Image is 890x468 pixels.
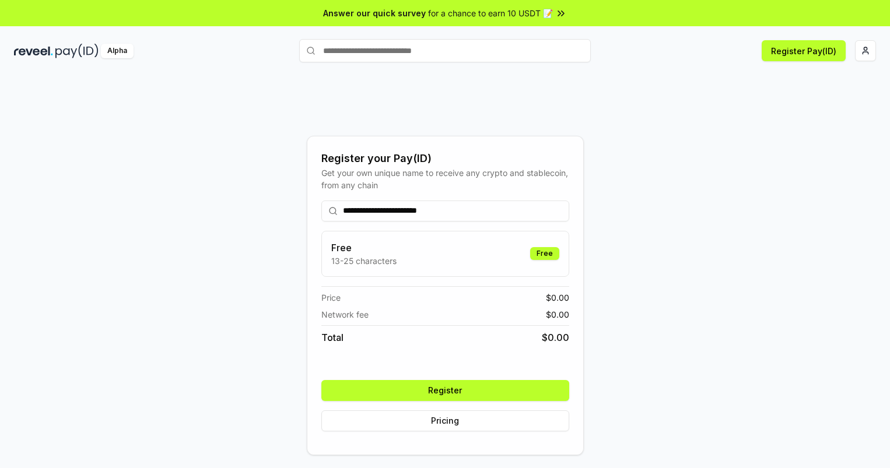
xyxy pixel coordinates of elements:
[428,7,553,19] span: for a chance to earn 10 USDT 📝
[331,241,397,255] h3: Free
[14,44,53,58] img: reveel_dark
[331,255,397,267] p: 13-25 characters
[546,308,569,321] span: $ 0.00
[321,308,369,321] span: Network fee
[55,44,99,58] img: pay_id
[321,167,569,191] div: Get your own unique name to receive any crypto and stablecoin, from any chain
[321,330,344,344] span: Total
[546,291,569,304] span: $ 0.00
[323,7,426,19] span: Answer our quick survey
[321,150,569,167] div: Register your Pay(ID)
[530,247,559,260] div: Free
[321,410,569,431] button: Pricing
[762,40,846,61] button: Register Pay(ID)
[321,380,569,401] button: Register
[321,291,341,304] span: Price
[101,44,134,58] div: Alpha
[542,330,569,344] span: $ 0.00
